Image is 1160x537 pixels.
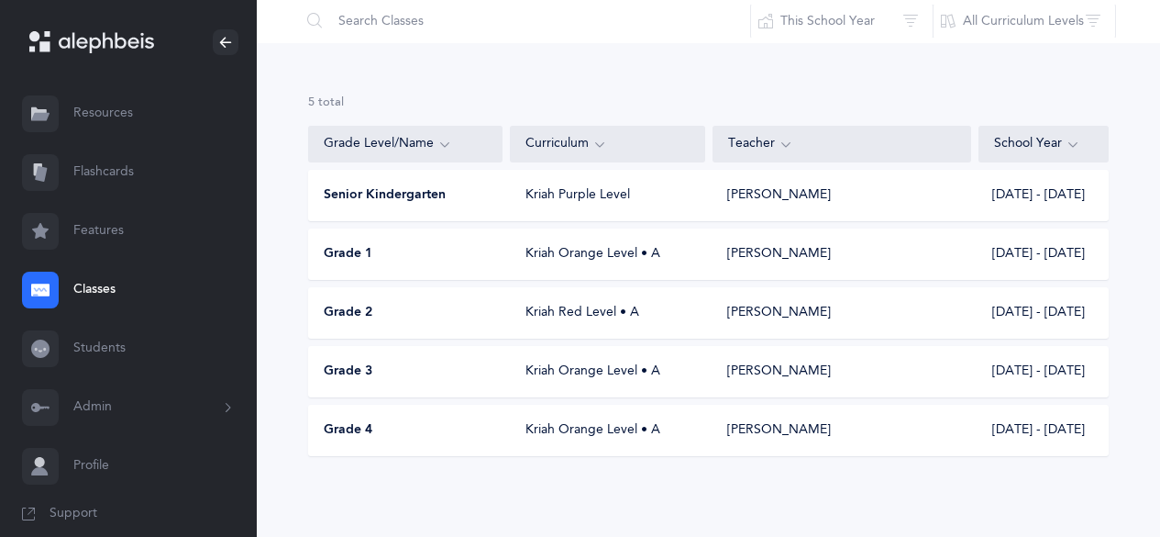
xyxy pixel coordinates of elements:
div: Grade Level/Name [324,134,487,154]
div: Kriah Orange Level • A [511,421,705,440]
div: [PERSON_NAME] [727,304,831,322]
span: Senior Kindergarten [324,186,446,205]
div: [DATE] - [DATE] [978,186,1108,205]
div: Kriah Purple Level [511,186,705,205]
div: Curriculum [525,134,689,154]
span: Grade 1 [324,245,372,263]
div: [DATE] - [DATE] [978,245,1108,263]
span: Support [50,505,97,523]
div: 5 [308,95,1109,111]
span: Grade 4 [324,421,372,440]
div: Teacher [728,134,956,154]
span: Grade 2 [324,304,372,322]
div: [DATE] - [DATE] [978,421,1108,440]
span: Grade 3 [324,363,372,381]
div: Kriah Orange Level • A [511,245,705,263]
span: total [318,95,344,108]
div: Kriah Orange Level • A [511,363,705,381]
div: [DATE] - [DATE] [978,304,1108,322]
div: [DATE] - [DATE] [978,363,1108,381]
div: Kriah Red Level • A [511,304,705,322]
div: [PERSON_NAME] [727,186,831,205]
div: [PERSON_NAME] [727,245,831,263]
div: School Year [994,134,1093,154]
div: [PERSON_NAME] [727,421,831,440]
div: [PERSON_NAME] [727,363,831,381]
